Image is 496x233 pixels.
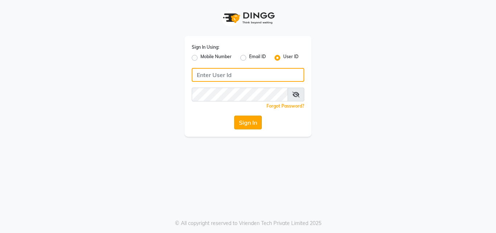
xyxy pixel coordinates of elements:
[192,88,288,101] input: Username
[192,68,304,82] input: Username
[219,7,277,29] img: logo1.svg
[234,116,262,129] button: Sign In
[249,53,266,62] label: Email ID
[200,53,232,62] label: Mobile Number
[267,103,304,109] a: Forgot Password?
[283,53,298,62] label: User ID
[192,44,219,51] label: Sign In Using:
